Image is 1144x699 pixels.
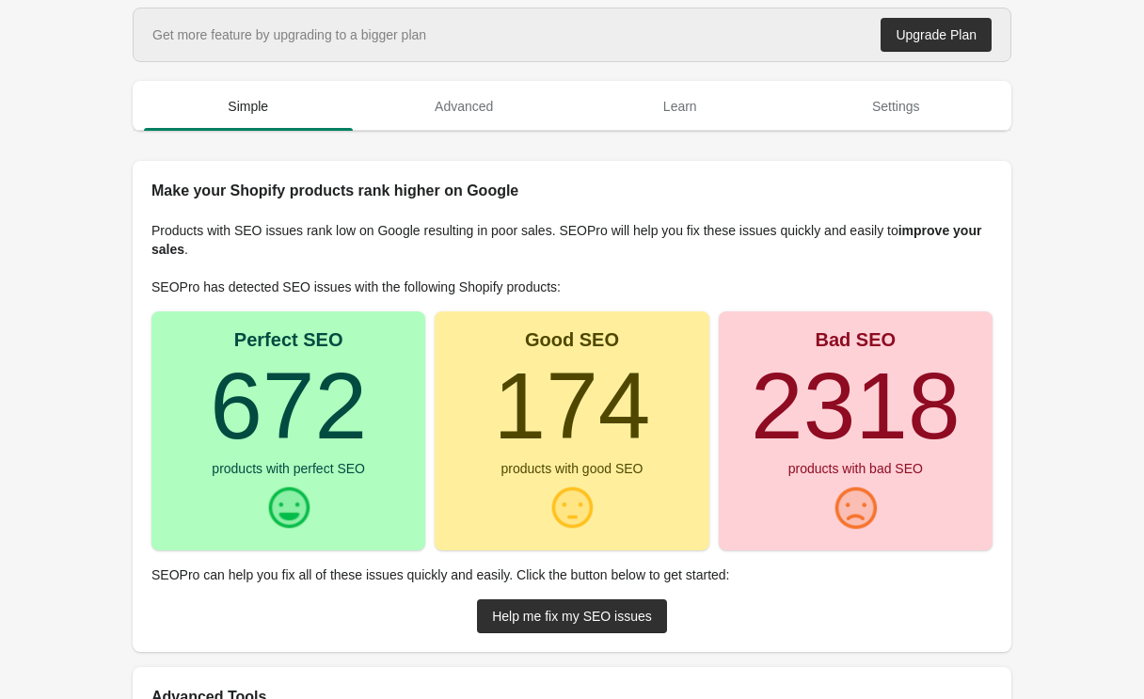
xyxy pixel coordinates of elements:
div: Help me fix my SEO issues [492,609,652,624]
button: Simple [140,82,357,131]
div: products with bad SEO [788,462,923,475]
h2: Make your Shopify products rank higher on Google [151,180,993,202]
button: Learn [572,82,788,131]
span: Settings [792,89,1001,123]
div: products with good SEO [501,462,643,475]
turbo-frame: 672 [210,353,367,458]
p: Products with SEO issues rank low on Google resulting in poor sales. SEOPro will help you fix the... [151,221,993,259]
a: Upgrade Plan [881,18,992,52]
p: SEOPro can help you fix all of these issues quickly and easily. Click the button below to get sta... [151,565,993,584]
turbo-frame: 174 [494,353,651,458]
div: products with perfect SEO [212,462,365,475]
span: Learn [576,89,785,123]
span: Advanced [360,89,569,123]
button: Advanced [357,82,573,131]
button: Settings [788,82,1005,131]
div: Good SEO [525,330,619,349]
div: Bad SEO [816,330,897,349]
div: Get more feature by upgrading to a bigger plan [152,25,426,44]
div: Upgrade Plan [896,27,977,42]
turbo-frame: 2318 [751,353,960,458]
div: Perfect SEO [234,330,343,349]
span: Simple [144,89,353,123]
p: SEOPro has detected SEO issues with the following Shopify products: [151,278,993,296]
a: Help me fix my SEO issues [477,599,667,633]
